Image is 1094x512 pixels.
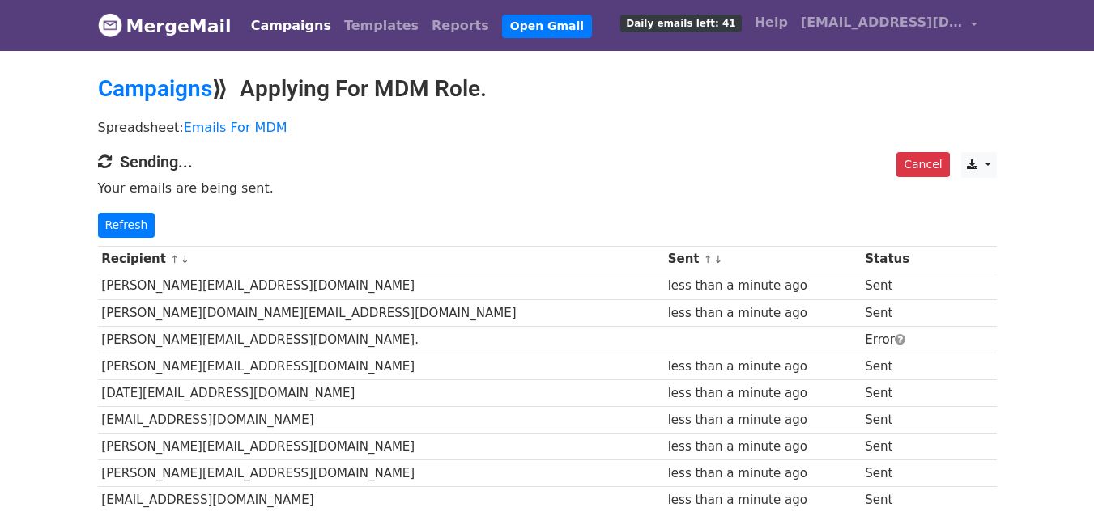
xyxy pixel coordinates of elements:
div: less than a minute ago [668,491,858,510]
a: [EMAIL_ADDRESS][DOMAIN_NAME] [794,6,984,44]
td: Sent [862,299,931,326]
a: ↑ [170,253,179,265]
a: Reports [425,10,496,42]
th: Recipient [98,246,664,273]
h2: ⟫ Applying For MDM Role. [98,75,997,103]
a: Emails For MDM [184,120,287,135]
td: [PERSON_NAME][EMAIL_ADDRESS][DOMAIN_NAME]. [98,326,664,353]
span: Daily emails left: 41 [620,15,741,32]
a: Refresh [98,213,155,238]
td: Sent [862,380,931,407]
a: ↓ [714,253,723,265]
td: Sent [862,407,931,434]
a: ↓ [181,253,189,265]
div: less than a minute ago [668,304,858,323]
a: MergeMail [98,9,232,43]
img: MergeMail logo [98,13,122,37]
td: Sent [862,353,931,379]
td: [DATE][EMAIL_ADDRESS][DOMAIN_NAME] [98,380,664,407]
td: [PERSON_NAME][DOMAIN_NAME][EMAIL_ADDRESS][DOMAIN_NAME] [98,299,664,326]
a: Campaigns [245,10,338,42]
td: Error [862,326,931,353]
td: [PERSON_NAME][EMAIL_ADDRESS][DOMAIN_NAME] [98,434,664,460]
div: less than a minute ago [668,464,858,483]
td: [EMAIL_ADDRESS][DOMAIN_NAME] [98,407,664,434]
a: Campaigns [98,75,212,102]
h4: Sending... [98,152,997,171]
a: ↑ [704,253,713,265]
div: less than a minute ago [668,277,858,295]
td: [PERSON_NAME][EMAIL_ADDRESS][DOMAIN_NAME] [98,273,664,299]
th: Sent [664,246,862,273]
p: Spreadsheet: [98,119,997,136]
a: Help [748,6,794,39]
div: less than a minute ago [668,411,858,429]
td: [PERSON_NAME][EMAIL_ADDRESS][DOMAIN_NAME] [98,353,664,379]
div: less than a minute ago [668,384,858,403]
a: Templates [338,10,425,42]
td: Sent [862,273,931,299]
td: Sent [862,460,931,487]
td: Sent [862,434,931,460]
a: Open Gmail [502,15,592,38]
td: [PERSON_NAME][EMAIL_ADDRESS][DOMAIN_NAME] [98,460,664,487]
th: Status [862,246,931,273]
span: [EMAIL_ADDRESS][DOMAIN_NAME] [801,13,963,32]
div: less than a minute ago [668,438,858,456]
a: Daily emails left: 41 [614,6,747,39]
p: Your emails are being sent. [98,180,997,197]
div: less than a minute ago [668,358,858,376]
a: Cancel [896,152,949,177]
